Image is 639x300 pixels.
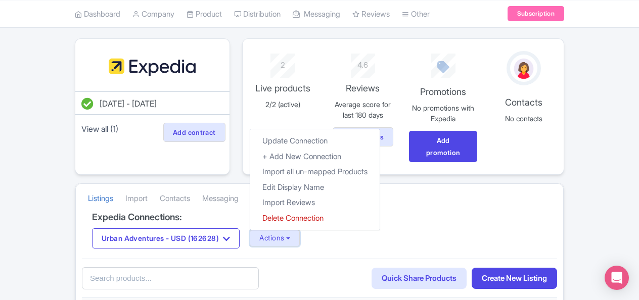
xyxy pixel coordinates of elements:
a: Subscription [508,6,564,21]
div: 2 [249,54,317,71]
a: Import [125,185,148,213]
span: [DATE] - [DATE] [100,98,157,109]
p: Live products [249,81,317,95]
a: + Add New Connection [250,149,380,165]
img: avatar_key_member-9c1dde93af8b07d7383eb8b5fb890c87.png [512,57,535,81]
p: Average score for last 180 days [329,99,397,120]
h4: Expedia Connections: [92,212,547,222]
div: 4.6 [329,54,397,71]
a: Delete Connection [250,211,380,226]
div: Open Intercom Messenger [605,266,629,290]
a: Quick Share Products [372,268,467,289]
a: Import Reviews [250,195,380,211]
button: Actions [250,230,300,246]
a: Contacts [160,185,190,213]
p: Promotions [409,85,477,98]
p: Contacts [489,95,558,109]
a: Import all un-mapped Products [250,164,380,180]
button: Urban Adventures - USD (162628) [92,228,240,248]
a: Update Connection [250,133,380,149]
a: Edit Display Name [250,180,380,195]
img: fypmqypogfuaole80hlt.svg [107,51,198,83]
p: 2/2 (active) [249,99,317,110]
input: Search products... [82,267,259,290]
a: Messaging [202,185,239,213]
a: Create New Listing [472,268,557,289]
a: Listings [88,185,113,213]
a: View all (1) [79,122,120,136]
p: No contacts [489,113,558,124]
a: View reviews [333,127,394,146]
p: No promotions with Expedia [409,103,477,124]
a: Add promotion [409,131,477,162]
a: Add contract [163,123,225,142]
p: Reviews [329,81,397,95]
